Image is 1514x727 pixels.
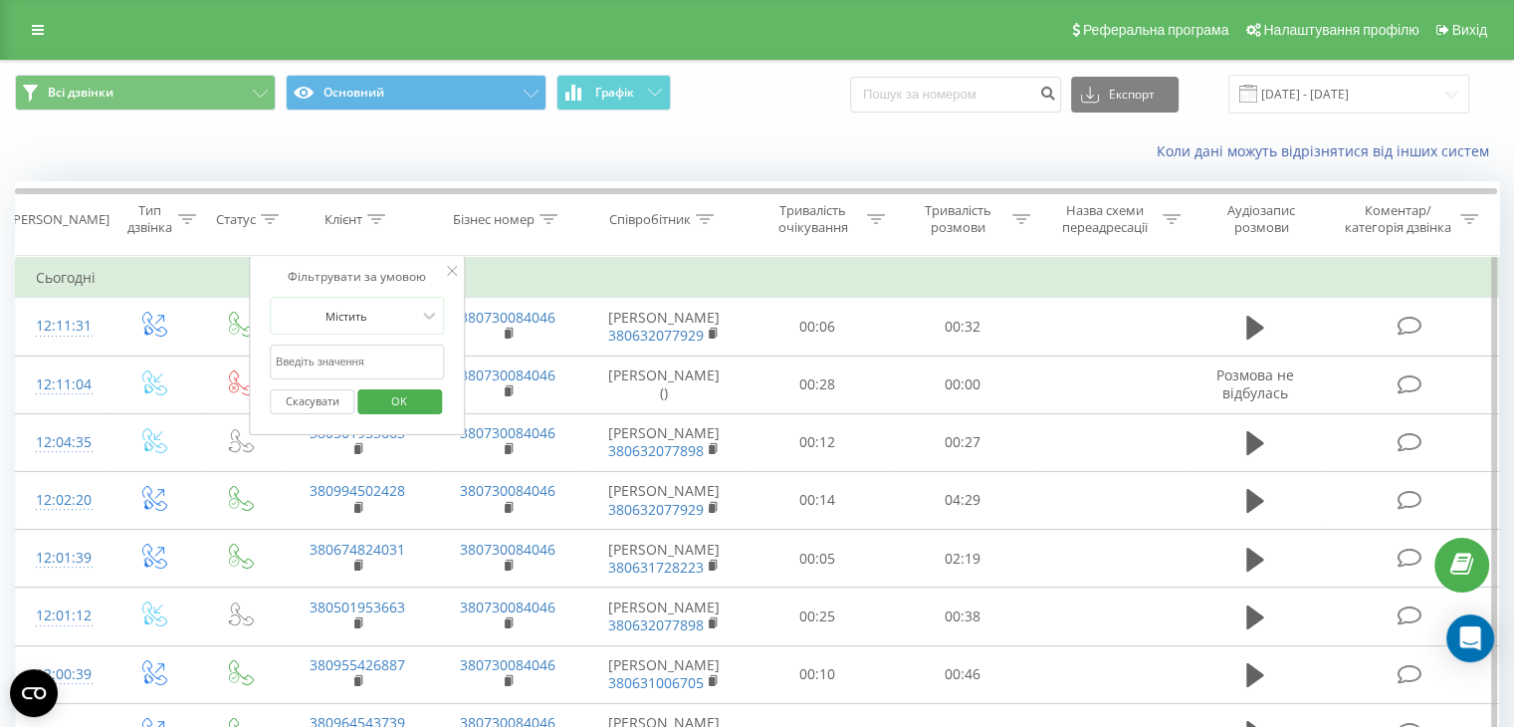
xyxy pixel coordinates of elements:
[216,211,256,228] div: Статус
[608,615,704,634] a: 380632077898
[850,77,1061,113] input: Пошук за номером
[583,471,746,529] td: [PERSON_NAME]
[746,588,890,645] td: 00:25
[746,471,890,529] td: 00:14
[1053,202,1158,236] div: Назва схеми переадресації
[1071,77,1179,113] button: Експорт
[1083,22,1229,38] span: Реферальна програма
[583,413,746,471] td: [PERSON_NAME]
[890,356,1034,413] td: 00:00
[125,202,172,236] div: Тип дзвінка
[890,471,1034,529] td: 04:29
[583,530,746,588] td: [PERSON_NAME]
[16,258,1499,298] td: Сьогодні
[310,540,405,559] a: 380674824031
[48,85,113,101] span: Всі дзвінки
[583,588,746,645] td: [PERSON_NAME]
[583,356,746,413] td: [PERSON_NAME] ()
[310,598,405,616] a: 380501953663
[1263,22,1418,38] span: Налаштування профілю
[15,75,276,111] button: Всі дзвінки
[1157,141,1499,160] a: Коли дані можуть відрізнятися вiд інших систем
[746,413,890,471] td: 00:12
[460,481,555,500] a: 380730084046
[890,588,1034,645] td: 00:38
[608,441,704,460] a: 380632077898
[608,558,704,577] a: 380631728223
[890,530,1034,588] td: 02:19
[270,345,445,379] input: Введіть значення
[36,655,89,694] div: 12:00:39
[10,669,58,717] button: Open CMP widget
[36,307,89,346] div: 12:11:31
[36,423,89,462] div: 12:04:35
[746,530,890,588] td: 00:05
[36,481,89,520] div: 12:02:20
[746,645,890,703] td: 00:10
[270,389,354,414] button: Скасувати
[1452,22,1487,38] span: Вихід
[460,540,555,559] a: 380730084046
[357,389,442,414] button: OK
[460,308,555,327] a: 380730084046
[890,413,1034,471] td: 00:27
[1339,202,1455,236] div: Коментар/категорія дзвінка
[9,211,109,228] div: [PERSON_NAME]
[310,655,405,674] a: 380955426887
[460,598,555,616] a: 380730084046
[460,423,555,442] a: 380730084046
[608,326,704,345] a: 380632077929
[310,481,405,500] a: 380994502428
[36,539,89,578] div: 12:01:39
[609,211,691,228] div: Співробітник
[270,267,445,287] div: Фільтрувати за умовою
[36,597,89,635] div: 12:01:12
[324,211,362,228] div: Клієнт
[453,211,535,228] div: Бізнес номер
[583,298,746,356] td: [PERSON_NAME]
[1216,365,1294,402] span: Розмова не відбулась
[908,202,1007,236] div: Тривалість розмови
[556,75,671,111] button: Графік
[890,645,1034,703] td: 00:46
[608,673,704,692] a: 380631006705
[1446,614,1494,662] div: Open Intercom Messenger
[286,75,546,111] button: Основний
[460,655,555,674] a: 380730084046
[371,385,427,416] span: OK
[1203,202,1320,236] div: Аудіозапис розмови
[890,298,1034,356] td: 00:32
[583,645,746,703] td: [PERSON_NAME]
[763,202,863,236] div: Тривалість очікування
[746,298,890,356] td: 00:06
[36,365,89,404] div: 12:11:04
[460,365,555,384] a: 380730084046
[595,86,634,100] span: Графік
[746,356,890,413] td: 00:28
[608,500,704,519] a: 380632077929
